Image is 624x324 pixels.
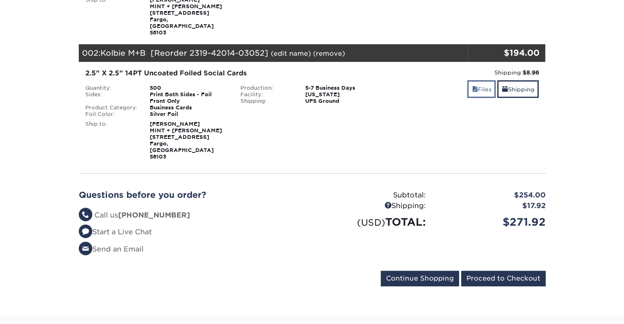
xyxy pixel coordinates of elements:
div: $17.92 [432,201,552,211]
div: Sides: [79,91,144,104]
div: $254.00 [432,190,552,201]
input: Proceed to Checkout [461,271,546,286]
h2: Questions before you order? [79,190,306,200]
div: TOTAL: [312,214,432,230]
strong: $8.96 [522,69,539,76]
div: UPS Ground [299,98,390,104]
div: $271.92 [432,214,552,230]
div: Product Category: [79,104,144,111]
li: Call us [79,210,306,221]
small: (USD) [357,217,385,228]
div: Shipping: [312,201,432,211]
a: (remove) [313,50,345,57]
a: Send an Email [79,245,144,253]
a: Shipping [497,80,539,98]
input: Continue Shopping [381,271,459,286]
div: 5-7 Business Days [299,85,390,91]
div: Business Cards [144,104,234,111]
div: Facility: [234,91,299,98]
div: $194.00 [468,47,539,59]
span: Kolbie M+B [Reorder 2319-42014-03052] [101,48,268,57]
div: 500 [144,85,234,91]
div: [US_STATE] [299,91,390,98]
div: Shipping: [396,68,539,77]
span: files [472,86,478,93]
span: shipping [502,86,507,93]
div: Subtotal: [312,190,432,201]
div: Print Both Sides - Foil Front Only [144,91,234,104]
a: Files [467,80,496,98]
a: Start a Live Chat [79,228,152,236]
div: Production: [234,85,299,91]
strong: [PHONE_NUMBER] [118,211,190,219]
div: Shipping: [234,98,299,104]
strong: [PERSON_NAME] MINT + [PERSON_NAME] [STREET_ADDRESS] Fargo, [GEOGRAPHIC_DATA] 58103 [150,121,222,160]
div: Quantity: [79,85,144,91]
a: (edit name) [271,50,311,57]
div: Ship to: [79,121,144,160]
div: 002: [79,44,468,62]
div: Silver Foil [144,111,234,118]
div: 2.5" X 2.5" 14PT Uncoated Foiled Social Cards [85,68,384,78]
div: Foil Color: [79,111,144,118]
